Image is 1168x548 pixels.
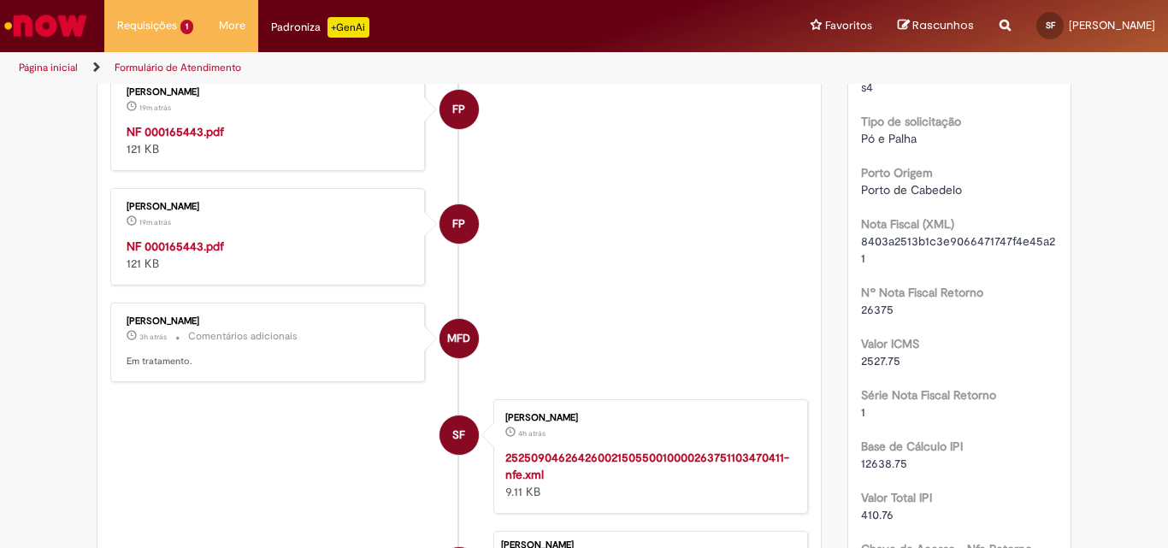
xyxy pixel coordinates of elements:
span: Requisições [117,17,177,34]
small: Comentários adicionais [188,329,298,344]
div: Filipe Passos [439,90,479,129]
b: Base de Cálculo IPI [861,439,963,454]
span: FP [452,89,465,130]
p: +GenAi [327,17,369,38]
b: Tipo de solicitação [861,114,961,129]
span: SF [1046,20,1055,31]
b: Valor Total IPI [861,490,932,505]
b: Porto Origem [861,165,933,180]
ul: Trilhas de página [13,52,766,84]
div: [PERSON_NAME] [127,316,411,327]
span: Favoritos [825,17,872,34]
b: Nº Nota Fiscal Retorno [861,285,983,300]
span: s4 [861,80,873,95]
span: Rascunhos [912,17,974,33]
time: 29/09/2025 09:21:24 [518,428,546,439]
a: Formulário de Atendimento [115,61,241,74]
span: 19m atrás [139,103,171,113]
a: Rascunhos [898,18,974,34]
p: Em tratamento. [127,355,411,368]
span: 12638.75 [861,456,907,471]
div: [PERSON_NAME] [127,202,411,212]
a: NF 000165443.pdf [127,124,224,139]
span: [PERSON_NAME] [1069,18,1155,32]
span: SF [452,415,465,456]
span: 2527.75 [861,353,900,368]
div: [PERSON_NAME] [505,413,790,423]
span: 4h atrás [518,428,546,439]
span: 1 [180,20,193,34]
span: FP [452,203,465,245]
span: 1 [861,404,865,420]
span: Porto de Cabedelo [861,182,962,197]
div: Padroniza [271,17,369,38]
span: 19m atrás [139,217,171,227]
div: [PERSON_NAME] [127,87,411,97]
div: Samille Figueiredo [439,415,479,455]
b: Série Nota Fiscal Retorno [861,387,996,403]
span: Pó e Palha [861,131,917,146]
a: 25250904626426002150550010000263751103470411-nfe.xml [505,450,789,482]
div: 9.11 KB [505,449,790,500]
div: Filipe Passos [439,204,479,244]
b: Nota Fiscal (XML) [861,216,954,232]
a: Página inicial [19,61,78,74]
div: 121 KB [127,123,411,157]
span: 8403a2513b1c3e9066471747f4e45a21 [861,233,1055,266]
img: ServiceNow [2,9,90,43]
span: 3h atrás [139,332,167,342]
div: 121 KB [127,238,411,272]
span: MFD [447,318,470,359]
div: Maria Franco De Oliveira [439,319,479,358]
a: NF 000165443.pdf [127,239,224,254]
span: More [219,17,245,34]
b: Valor ICMS [861,336,919,351]
span: 26375 [861,302,894,317]
span: 410.76 [861,507,894,522]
